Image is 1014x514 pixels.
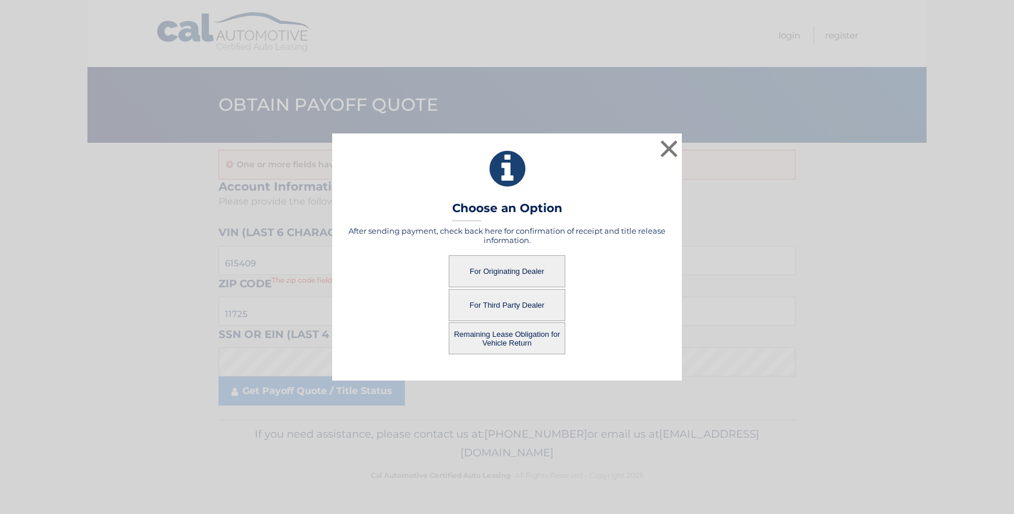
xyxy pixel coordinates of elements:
button: Remaining Lease Obligation for Vehicle Return [449,322,565,354]
h3: Choose an Option [452,201,562,221]
button: For Originating Dealer [449,255,565,287]
h5: After sending payment, check back here for confirmation of receipt and title release information. [347,226,667,245]
button: For Third Party Dealer [449,289,565,321]
button: × [657,137,681,160]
